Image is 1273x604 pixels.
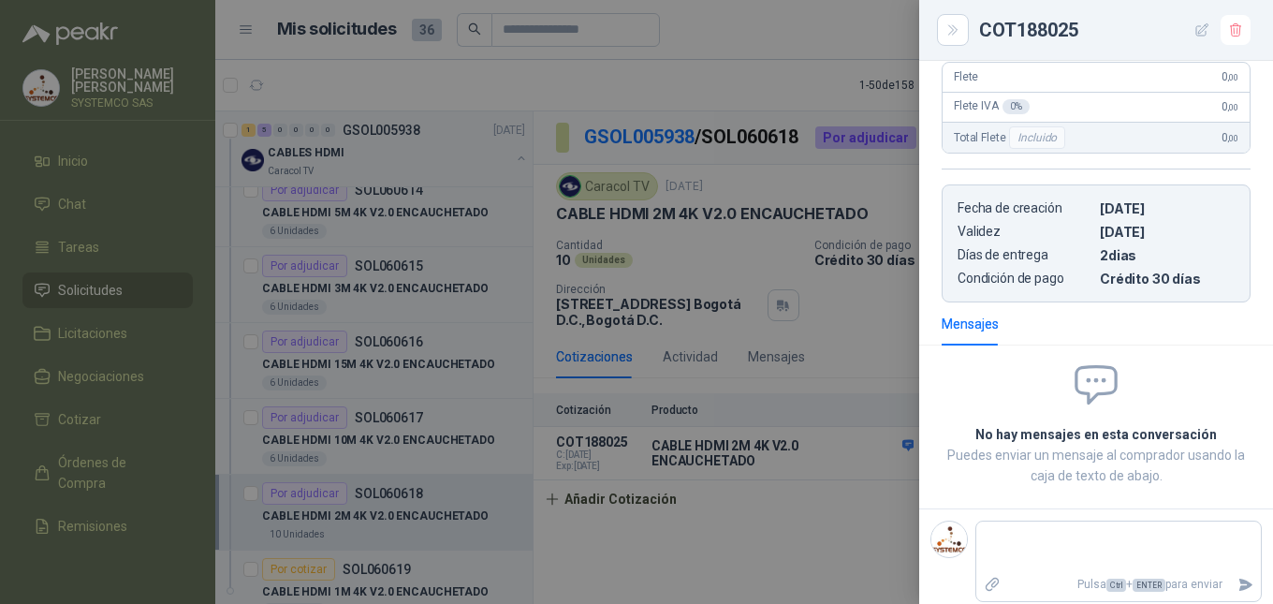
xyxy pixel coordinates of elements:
[979,15,1251,45] div: COT188025
[1133,579,1165,592] span: ENTER
[942,445,1251,486] p: Puedes enviar un mensaje al comprador usando la caja de texto de abajo.
[1002,99,1030,114] div: 0 %
[1100,271,1235,287] p: Crédito 30 días
[954,126,1069,149] span: Total Flete
[1227,133,1238,143] span: ,00
[1227,102,1238,112] span: ,00
[1230,568,1261,601] button: Enviar
[958,271,1092,287] p: Condición de pago
[1100,224,1235,240] p: [DATE]
[1106,579,1126,592] span: Ctrl
[954,99,1030,114] span: Flete IVA
[954,70,978,83] span: Flete
[942,314,999,334] div: Mensajes
[1100,247,1235,263] p: 2 dias
[942,424,1251,445] h2: No hay mensajes en esta conversación
[1222,131,1238,144] span: 0
[1227,72,1238,82] span: ,00
[1222,70,1238,83] span: 0
[1100,200,1235,216] p: [DATE]
[1008,568,1231,601] p: Pulsa + para enviar
[1009,126,1065,149] div: Incluido
[942,19,964,41] button: Close
[931,522,967,557] img: Company Logo
[958,247,1092,263] p: Días de entrega
[958,224,1092,240] p: Validez
[1222,100,1238,113] span: 0
[958,200,1092,216] p: Fecha de creación
[976,568,1008,601] label: Adjuntar archivos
